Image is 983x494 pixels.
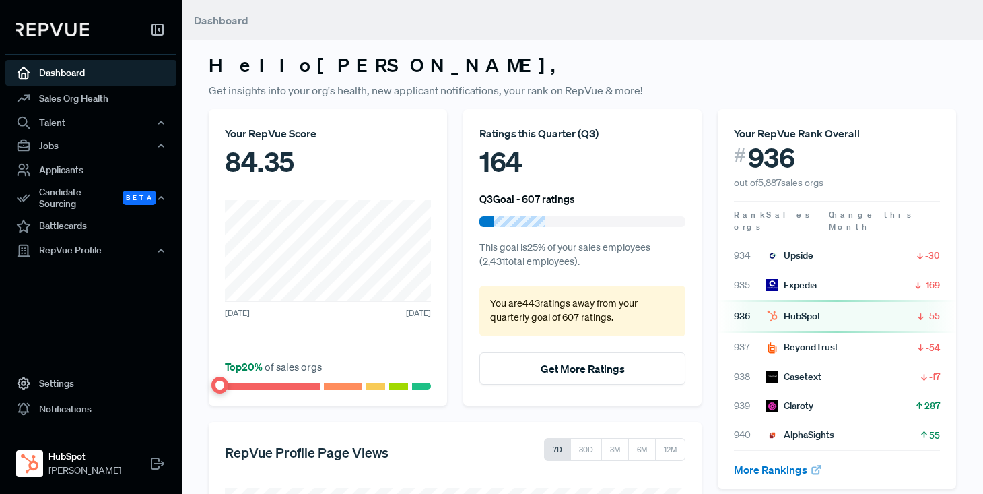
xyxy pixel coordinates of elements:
img: Upside [766,250,778,262]
a: Battlecards [5,214,176,239]
span: Dashboard [194,13,248,27]
span: 938 [734,370,766,384]
p: This goal is 25 % of your sales employees ( 2,431 total employees). [479,241,685,270]
a: Sales Org Health [5,86,176,111]
span: -30 [925,249,940,262]
div: Claroty [766,399,813,413]
a: Dashboard [5,60,176,86]
span: 936 [748,142,795,174]
span: 287 [924,399,940,412]
div: Upside [766,249,813,263]
span: [DATE] [225,307,250,319]
strong: HubSpot [48,450,121,464]
span: [DATE] [406,307,431,319]
span: Change this Month [829,209,914,233]
span: 55 [929,429,940,442]
div: Casetext [766,370,821,384]
span: 940 [734,428,766,442]
span: 936 [734,309,766,323]
div: 164 [479,142,685,182]
span: Rank [734,209,766,221]
span: -17 [929,370,940,383]
a: Applicants [5,157,176,183]
span: 934 [734,249,766,263]
img: Expedia [766,279,778,291]
button: 6M [628,438,656,461]
span: -54 [926,341,940,354]
div: Your RepVue Score [225,125,431,142]
span: -169 [923,278,940,292]
button: Get More Ratings [479,352,685,385]
span: 935 [734,278,766,292]
span: 937 [734,340,766,354]
button: 12M [655,438,685,461]
img: Casetext [766,371,778,383]
div: BeyondTrust [766,340,838,354]
span: Beta [123,191,156,205]
button: Jobs [5,134,176,157]
img: HubSpot [766,310,778,322]
span: -55 [926,309,940,323]
p: Get insights into your org's health, new applicant notifications, your rank on RepVue & more! [209,82,956,98]
p: You are 443 ratings away from your quarterly goal of 607 ratings . [490,297,675,326]
span: # [734,142,746,169]
a: Notifications [5,396,176,422]
img: BeyondTrust [766,342,778,354]
div: Candidate Sourcing [5,183,176,214]
div: AlphaSights [766,428,834,442]
a: HubSpotHubSpot[PERSON_NAME] [5,433,176,483]
button: 7D [544,438,571,461]
h3: Hello [PERSON_NAME] , [209,54,956,77]
button: Candidate Sourcing Beta [5,183,176,214]
h5: RepVue Profile Page Views [225,444,388,460]
div: HubSpot [766,309,821,323]
button: Talent [5,111,176,134]
div: Expedia [766,278,817,292]
span: out of 5,887 sales orgs [734,177,823,189]
img: AlphaSights [766,429,778,441]
span: Sales orgs [734,209,812,233]
span: Top 20 % [225,360,265,373]
img: Claroty [766,400,778,412]
h6: Q3 Goal - 607 ratings [479,193,575,205]
a: More Rankings [734,463,823,476]
button: 3M [601,438,629,461]
button: 30D [570,438,602,461]
img: HubSpot [19,453,40,474]
span: 939 [734,399,766,413]
span: [PERSON_NAME] [48,464,121,478]
div: Ratings this Quarter ( Q3 ) [479,125,685,142]
a: Settings [5,371,176,396]
span: Your RepVue Rank Overall [734,127,860,140]
div: 84.35 [225,142,431,182]
img: RepVue [16,23,89,36]
span: of sales orgs [225,360,322,373]
button: RepVue Profile [5,239,176,262]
